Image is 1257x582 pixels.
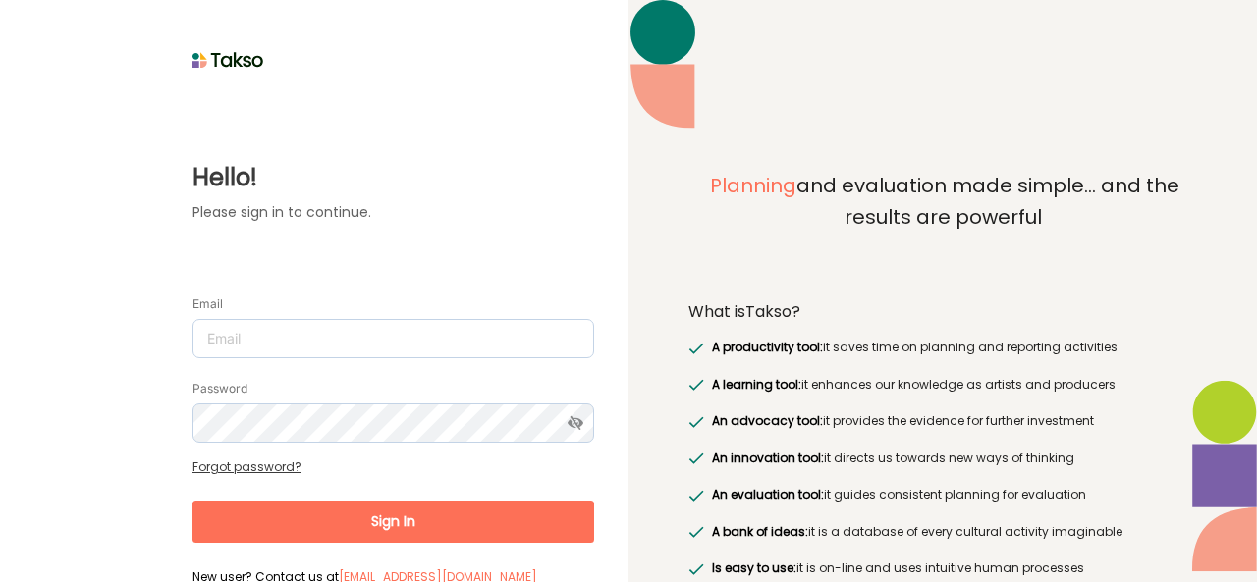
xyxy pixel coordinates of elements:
label: it guides consistent planning for evaluation [707,485,1085,504]
span: An advocacy tool: [712,412,823,429]
span: A learning tool: [712,376,801,393]
span: Is easy to use: [712,559,796,576]
span: Takso? [745,300,800,323]
label: Email [192,296,223,312]
label: What is [688,302,800,322]
label: Password [192,381,247,397]
img: greenRight [688,526,704,538]
label: it is on-line and uses intuitive human processes [707,558,1083,578]
a: Forgot password? [192,458,301,475]
label: it directs us towards new ways of thinking [707,449,1073,468]
img: greenRight [688,452,704,464]
img: greenRight [688,490,704,502]
button: Sign In [192,501,594,543]
img: greenRight [688,343,704,354]
img: greenRight [688,563,704,575]
label: Please sign in to continue. [192,202,594,223]
input: Email [192,319,594,358]
img: taksoLoginLogo [192,45,264,75]
label: it provides the evidence for further investment [707,411,1093,431]
label: it enhances our knowledge as artists and producers [707,375,1115,395]
span: A bank of ideas: [712,523,808,540]
label: it is a database of every cultural activity imaginable [707,522,1121,542]
span: An evaluation tool: [712,486,824,503]
label: and evaluation made simple... and the results are powerful [688,171,1197,277]
span: A productivity tool: [712,339,823,355]
span: Planning [710,172,796,199]
img: greenRight [688,379,704,391]
label: it saves time on planning and reporting activities [707,338,1117,357]
label: Hello! [192,160,594,195]
img: greenRight [688,416,704,428]
span: An innovation tool: [712,450,824,466]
